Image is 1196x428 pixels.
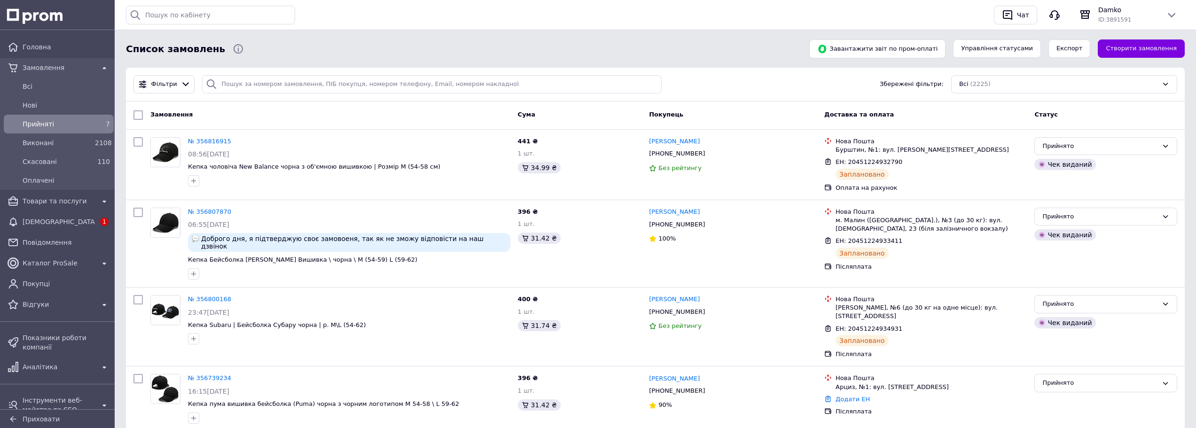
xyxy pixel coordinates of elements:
span: 08:56[DATE] [188,150,229,158]
a: № 356800168 [188,296,231,303]
div: Післяплата [836,407,1027,416]
a: Створити замовлення [1098,39,1185,58]
span: Всi [23,82,110,91]
span: 400 ₴ [518,296,538,303]
div: м. Малин ([GEOGRAPHIC_DATA].), №3 (до 30 кг): вул. [DEMOGRAPHIC_DATA], 23 (біля залізничного вокз... [836,216,1027,233]
span: 23:47[DATE] [188,309,229,316]
span: Скасовані [23,157,91,166]
div: 31.74 ₴ [518,320,561,331]
img: :speech_balloon: [192,235,199,242]
span: Приховати [23,415,60,423]
span: Виконані [23,138,91,148]
span: Замовлення [150,111,193,118]
div: 31.42 ₴ [518,233,561,244]
span: 100% [658,235,676,242]
div: Післяплата [836,263,1027,271]
span: Cума [518,111,535,118]
a: [PERSON_NAME] [649,137,700,146]
button: Управління статусами [953,39,1041,58]
div: Нова Пошта [836,295,1027,303]
div: Чек виданий [1034,159,1095,170]
span: 7 [106,120,110,128]
span: 1 [100,218,109,226]
span: Показники роботи компанії [23,333,110,352]
span: Покупці [23,279,110,288]
span: Аналітика [23,362,95,372]
div: Чат [1015,8,1031,22]
input: Пошук по кабінету [126,6,295,24]
a: Кепка пума вишивка бейсболка (Puma) чорна з чорним логотипом M 54-58 \ L 59-62 [188,400,459,407]
img: Фото товару [151,138,180,167]
span: Фільтри [151,80,177,89]
span: 1 шт. [518,308,535,315]
div: Заплановано [836,335,889,346]
span: Замовлення [23,63,95,72]
div: Заплановано [836,169,889,180]
span: 396 ₴ [518,208,538,215]
span: 1 шт. [518,220,535,227]
span: ЕН: 20451224934931 [836,325,902,332]
a: [PERSON_NAME] [649,295,700,304]
div: Оплата на рахунок [836,184,1027,192]
a: Фото товару [150,208,180,238]
span: Доброго дня, я підтверджую своє замовоеня, так як не зможу відповісти на наш дзвінок [201,235,507,250]
span: [DEMOGRAPHIC_DATA] [23,217,95,226]
a: Фото товару [150,137,180,167]
img: Фото товару [151,296,180,325]
button: Експорт [1048,39,1091,58]
button: Завантажити звіт по пром-оплаті [809,39,946,58]
span: Список замовлень [126,42,225,56]
div: Прийнято [1042,299,1158,309]
a: Кепка чоловіча New Balance чорна з об'ємною вишивкою | Розмір M (54-58 см) [188,163,440,170]
span: 06:55[DATE] [188,221,229,228]
a: Додати ЕН [836,396,870,403]
button: Чат [994,6,1037,24]
div: Нова Пошта [836,374,1027,382]
span: (2225) [970,80,991,87]
span: 441 ₴ [518,138,538,145]
div: Чек виданий [1034,317,1095,328]
div: Чек виданий [1034,229,1095,241]
span: Каталог ProSale [23,258,95,268]
a: Фото товару [150,295,180,325]
span: ЕН: 20451224932790 [836,158,902,165]
span: Товари та послуги [23,196,95,206]
div: Післяплата [836,350,1027,358]
span: 110 [97,158,110,165]
a: № 356816915 [188,138,231,145]
span: Всі [959,80,969,89]
a: Кепка Subaru | Бейсболка Субару чорна | р. M\L (54-62) [188,321,366,328]
span: Прийняті [23,119,91,129]
div: Прийнято [1042,378,1158,388]
a: № 356739234 [188,374,231,381]
div: [PHONE_NUMBER] [647,306,707,318]
div: Нова Пошта [836,137,1027,146]
span: Головна [23,42,110,52]
a: [PERSON_NAME] [649,374,700,383]
a: № 356807870 [188,208,231,215]
div: Заплановано [836,248,889,259]
span: 1 шт. [518,150,535,157]
a: Кепка Бейсболка [PERSON_NAME] Вишивка \ чорна \ M (54-59) L (59-62) [188,256,417,263]
span: Повідомлення [23,238,110,247]
div: Бурштин, №1: вул. [PERSON_NAME][STREET_ADDRESS] [836,146,1027,154]
div: [PHONE_NUMBER] [647,148,707,160]
a: Фото товару [150,374,180,404]
img: Фото товару [151,374,180,404]
div: [PERSON_NAME], №6 (до 30 кг на одне місце): вул. [STREET_ADDRESS] [836,303,1027,320]
div: [PHONE_NUMBER] [647,218,707,231]
span: 16:15[DATE] [188,388,229,395]
span: Оплачені [23,176,110,185]
div: Прийнято [1042,141,1158,151]
span: 1 шт. [518,387,535,394]
span: 2108 [95,139,112,147]
a: [PERSON_NAME] [649,208,700,217]
span: Збережені фільтри: [880,80,944,89]
span: ЕН: 20451224933411 [836,237,902,244]
div: 31.42 ₴ [518,399,561,411]
span: Damko [1098,5,1158,15]
span: Нові [23,101,110,110]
